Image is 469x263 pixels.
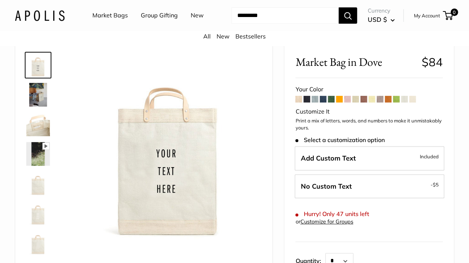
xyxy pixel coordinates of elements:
[25,170,51,197] a: Market Bag in Dove
[26,53,50,77] img: Market Bag in Dove
[26,201,50,225] img: Market Bag in Dove
[368,6,395,16] span: Currency
[451,9,458,16] span: 0
[295,136,384,144] span: Select a customization option
[368,16,387,23] span: USD $
[25,111,51,138] a: Market Bag in Dove
[235,33,266,40] a: Bestsellers
[422,55,443,69] span: $84
[203,33,211,40] a: All
[25,200,51,226] a: Market Bag in Dove
[433,182,439,188] span: $5
[295,84,443,95] div: Your Color
[217,33,230,40] a: New
[25,141,51,167] a: Market Bag in Dove
[295,210,369,218] span: Hurry! Only 47 units left
[420,152,439,161] span: Included
[231,7,339,24] input: Search...
[431,180,439,189] span: -
[368,14,395,26] button: USD $
[92,10,128,21] a: Market Bags
[26,83,50,107] img: Market Bag in Dove
[300,218,353,225] a: Customize for Groups
[295,55,416,69] span: Market Bag in Dove
[300,154,356,162] span: Add Custom Text
[26,172,50,195] img: Market Bag in Dove
[25,52,51,78] a: Market Bag in Dove
[191,10,204,21] a: New
[295,117,443,132] p: Print a mix of letters, words, and numbers to make it unmistakably yours.
[15,10,65,21] img: Apolis
[300,182,351,190] span: No Custom Text
[443,11,453,20] a: 0
[25,229,51,256] a: Market Bag in Dove
[295,217,353,227] div: or
[295,174,444,199] label: Leave Blank
[26,112,50,136] img: Market Bag in Dove
[414,11,440,20] a: My Account
[26,142,50,166] img: Market Bag in Dove
[295,106,443,117] div: Customize It
[25,81,51,108] a: Market Bag in Dove
[74,53,261,240] img: Market Bag in Dove
[295,146,444,171] label: Add Custom Text
[26,231,50,254] img: Market Bag in Dove
[339,7,357,24] button: Search
[141,10,178,21] a: Group Gifting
